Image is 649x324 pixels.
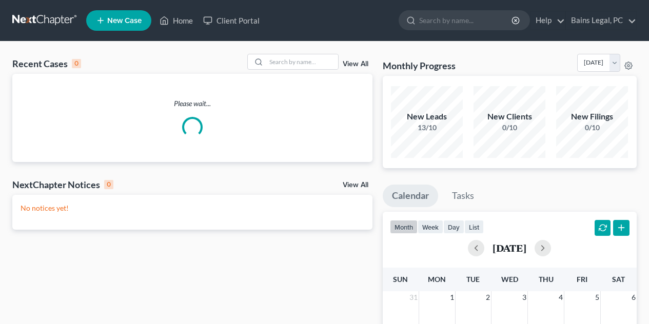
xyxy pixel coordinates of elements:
[107,17,142,25] span: New Case
[443,220,464,234] button: day
[501,275,518,283] span: Wed
[485,291,491,303] span: 2
[72,59,81,68] div: 0
[343,181,368,189] a: View All
[154,11,198,30] a: Home
[391,123,463,133] div: 13/10
[390,220,418,234] button: month
[474,123,545,133] div: 0/10
[419,11,513,30] input: Search by name...
[493,242,526,253] h2: [DATE]
[391,111,463,123] div: New Leads
[558,291,564,303] span: 4
[408,291,419,303] span: 31
[12,178,113,191] div: NextChapter Notices
[474,111,545,123] div: New Clients
[383,185,438,207] a: Calendar
[393,275,408,283] span: Sun
[21,203,364,213] p: No notices yet!
[464,220,484,234] button: list
[566,11,636,30] a: Bains Legal, PC
[612,275,625,283] span: Sat
[443,185,483,207] a: Tasks
[521,291,527,303] span: 3
[530,11,565,30] a: Help
[343,60,368,68] a: View All
[12,57,81,70] div: Recent Cases
[383,59,456,72] h3: Monthly Progress
[556,123,628,133] div: 0/10
[466,275,480,283] span: Tue
[594,291,600,303] span: 5
[556,111,628,123] div: New Filings
[449,291,455,303] span: 1
[104,180,113,189] div: 0
[631,291,637,303] span: 6
[428,275,446,283] span: Mon
[418,220,443,234] button: week
[266,54,338,69] input: Search by name...
[12,98,372,109] p: Please wait...
[539,275,554,283] span: Thu
[577,275,587,283] span: Fri
[198,11,265,30] a: Client Portal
